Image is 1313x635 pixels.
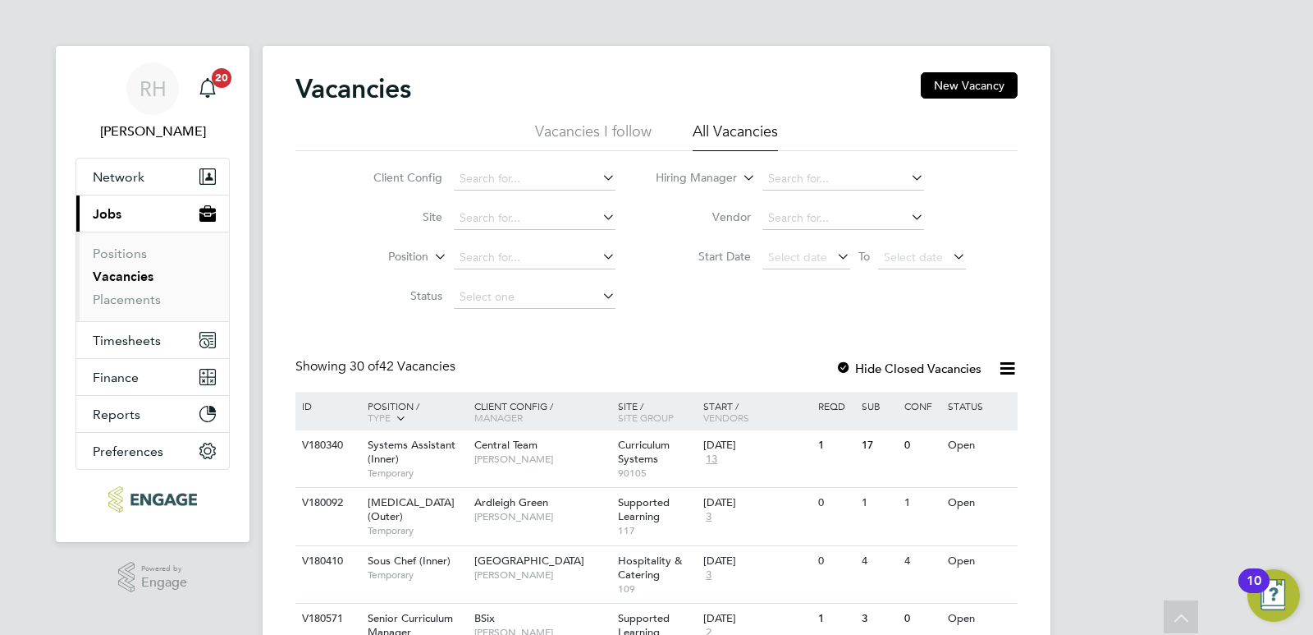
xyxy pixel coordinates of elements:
[944,392,1015,420] div: Status
[900,604,943,634] div: 0
[699,392,814,431] div: Start /
[944,604,1015,634] div: Open
[944,488,1015,518] div: Open
[298,546,355,577] div: V180410
[900,546,943,577] div: 4
[703,568,714,582] span: 3
[944,430,1015,461] div: Open
[191,62,224,115] a: 20
[348,209,442,224] label: Site
[368,554,451,568] span: Sous Chef (Inner)
[693,122,778,151] li: All Vacancies
[454,168,615,191] input: Search for...
[835,361,981,376] label: Hide Closed Vacancies
[76,322,229,358] button: Timesheets
[93,169,144,185] span: Network
[900,488,943,518] div: 1
[474,438,538,452] span: Central Team
[350,358,455,375] span: 42 Vacancies
[656,249,751,264] label: Start Date
[368,438,455,466] span: Systems Assistant (Inner)
[768,250,827,265] span: Select date
[212,68,231,88] span: 20
[762,207,924,230] input: Search for...
[614,392,700,431] div: Site /
[470,392,614,431] div: Client Config /
[703,411,749,424] span: Vendors
[643,170,737,186] label: Hiring Manager
[618,467,696,480] span: 90105
[75,122,230,141] span: Rufena Haque
[858,392,900,420] div: Sub
[76,359,229,395] button: Finance
[921,72,1018,99] button: New Vacancy
[535,122,652,151] li: Vacancies I follow
[454,286,615,309] input: Select one
[858,546,900,577] div: 4
[454,246,615,269] input: Search for...
[368,411,391,424] span: Type
[75,486,230,513] a: Go to home page
[703,439,810,453] div: [DATE]
[76,159,229,195] button: Network
[618,495,670,523] span: Supported Learning
[93,333,161,348] span: Timesheets
[944,546,1015,577] div: Open
[56,46,249,542] nav: Main navigation
[618,554,682,582] span: Hospitality & Catering
[618,411,674,424] span: Site Group
[703,453,720,467] span: 13
[298,430,355,461] div: V180340
[368,467,466,480] span: Temporary
[93,407,140,422] span: Reports
[93,292,161,307] a: Placements
[93,246,147,261] a: Positions
[656,209,751,224] label: Vendor
[141,562,187,576] span: Powered by
[474,554,584,568] span: [GEOGRAPHIC_DATA]
[814,488,857,518] div: 0
[295,72,411,105] h2: Vacancies
[334,249,428,265] label: Position
[858,488,900,518] div: 1
[118,562,188,593] a: Powered byEngage
[474,453,610,466] span: [PERSON_NAME]
[474,611,495,625] span: BSix
[474,495,548,509] span: Ardleigh Green
[76,396,229,432] button: Reports
[368,568,466,582] span: Temporary
[703,496,810,510] div: [DATE]
[348,288,442,303] label: Status
[900,430,943,461] div: 0
[355,392,470,433] div: Position /
[76,196,229,232] button: Jobs
[474,411,523,424] span: Manager
[1247,569,1300,622] button: Open Resource Center, 10 new notifications
[454,207,615,230] input: Search for...
[368,524,466,537] span: Temporary
[814,546,857,577] div: 0
[858,604,900,634] div: 3
[1247,581,1261,602] div: 10
[762,168,924,191] input: Search for...
[618,524,696,537] span: 117
[93,444,163,459] span: Preferences
[703,510,714,524] span: 3
[93,269,153,284] a: Vacancies
[76,433,229,469] button: Preferences
[298,488,355,518] div: V180092
[853,246,875,267] span: To
[93,206,121,222] span: Jobs
[350,358,379,375] span: 30 of
[474,568,610,582] span: [PERSON_NAME]
[295,358,459,375] div: Showing
[140,78,167,99] span: RH
[703,554,810,568] div: [DATE]
[618,438,670,466] span: Curriculum Systems
[348,170,442,185] label: Client Config
[474,510,610,523] span: [PERSON_NAME]
[884,250,943,265] span: Select date
[814,604,857,634] div: 1
[900,392,943,420] div: Conf
[298,392,355,420] div: ID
